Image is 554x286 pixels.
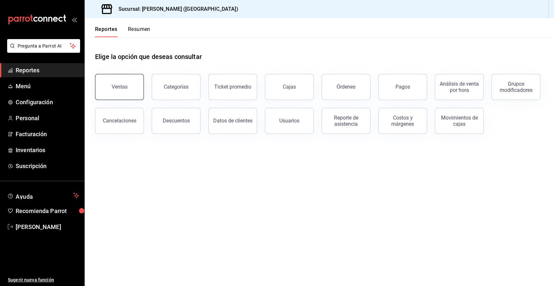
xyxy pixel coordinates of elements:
[72,17,77,22] button: open_drawer_menu
[279,118,299,124] div: Usuarios
[395,84,410,90] div: Pagos
[337,84,355,90] div: Órdenes
[95,108,144,134] button: Cancelaciones
[95,52,202,62] h1: Elige la opción que deseas consultar
[382,115,423,127] div: Costos y márgenes
[435,74,484,100] button: Análisis de venta por hora
[439,81,479,93] div: Análisis de venta por hora
[16,82,79,91] span: Menú
[7,39,80,53] button: Pregunta a Parrot AI
[265,74,314,100] button: Cajas
[16,130,79,138] span: Facturación
[283,84,296,90] div: Cajas
[95,74,144,100] button: Ventas
[95,26,118,37] button: Reportes
[103,118,136,124] div: Cancelaciones
[164,84,188,90] div: Categorías
[152,108,201,134] button: Descuentos
[152,74,201,100] button: Categorías
[16,98,79,107] span: Configuración
[435,108,484,134] button: Movimientos de cajas
[16,66,79,75] span: Reportes
[128,26,150,37] button: Resumen
[265,108,314,134] button: Usuarios
[208,108,257,134] button: Datos de clientes
[439,115,479,127] div: Movimientos de cajas
[492,74,540,100] button: Grupos modificadores
[18,43,70,50] span: Pregunta a Parrot AI
[208,74,257,100] button: Ticket promedio
[16,146,79,154] span: Inventarios
[213,118,253,124] div: Datos de clientes
[322,74,370,100] button: Órdenes
[8,277,79,283] span: Sugerir nueva función
[163,118,190,124] div: Descuentos
[496,81,536,93] div: Grupos modificadores
[112,84,128,90] div: Ventas
[378,74,427,100] button: Pagos
[16,114,79,122] span: Personal
[16,192,71,199] span: Ayuda
[95,26,150,37] div: navigation tabs
[16,162,79,170] span: Suscripción
[326,115,366,127] div: Reporte de asistencia
[214,84,251,90] div: Ticket promedio
[378,108,427,134] button: Costos y márgenes
[16,207,79,215] span: Recomienda Parrot
[5,47,80,54] a: Pregunta a Parrot AI
[16,222,79,231] span: [PERSON_NAME]
[113,5,238,13] h3: Sucursal: [PERSON_NAME] ([GEOGRAPHIC_DATA])
[322,108,370,134] button: Reporte de asistencia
